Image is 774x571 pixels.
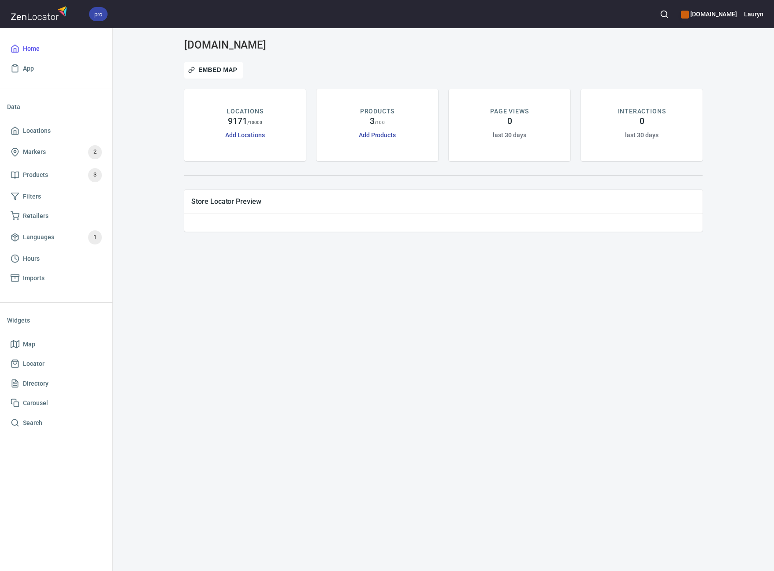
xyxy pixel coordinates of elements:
span: Directory [23,378,48,389]
h6: last 30 days [493,130,526,140]
a: Home [7,39,105,59]
h4: 0 [640,116,644,127]
button: Lauryn [744,4,763,24]
span: Retailers [23,210,48,222]
img: zenlocator [11,4,70,23]
div: pro [89,7,108,21]
a: Locations [7,121,105,141]
span: Hours [23,253,40,264]
button: Embed Map [184,62,243,79]
span: Markers [23,147,46,158]
button: color-CE600E [681,11,689,19]
span: Search [23,417,42,428]
span: 3 [88,170,102,180]
span: Home [23,43,40,54]
h6: [DOMAIN_NAME] [681,9,737,19]
a: Directory [7,374,105,394]
h4: 3 [370,116,375,127]
p: LOCATIONS [227,107,263,116]
a: Imports [7,268,105,288]
a: App [7,59,105,79]
span: Filters [23,191,41,202]
a: Retailers [7,206,105,226]
span: 2 [88,147,102,157]
a: Add Products [359,131,396,139]
li: Widgets [7,310,105,331]
a: Filters [7,187,105,207]
h4: 0 [507,116,512,127]
div: Manage your apps [681,4,737,24]
h3: [DOMAIN_NAME] [184,39,350,51]
span: pro [89,10,108,19]
a: Products3 [7,164,105,187]
a: Languages1 [7,226,105,249]
a: Markers2 [7,141,105,164]
p: INTERACTIONS [618,107,666,116]
li: Data [7,96,105,117]
span: Map [23,339,35,350]
a: Hours [7,249,105,269]
a: Map [7,334,105,354]
span: Products [23,169,48,180]
h4: 9171 [228,116,247,127]
span: Embed Map [190,65,237,75]
span: Languages [23,232,54,243]
button: Search [655,4,674,24]
span: App [23,63,34,74]
h6: last 30 days [625,130,658,140]
span: Store Locator Preview [191,197,696,206]
span: Locations [23,125,51,136]
p: / 100 [375,119,384,126]
p: / 10000 [247,119,263,126]
a: Add Locations [225,131,265,139]
span: Carousel [23,398,48,409]
p: PAGE VIEWS [490,107,528,116]
span: Locator [23,358,45,369]
a: Search [7,413,105,433]
a: Carousel [7,393,105,413]
span: Imports [23,273,45,284]
p: PRODUCTS [360,107,395,116]
span: 1 [88,232,102,242]
a: Locator [7,354,105,374]
h6: Lauryn [744,9,763,19]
